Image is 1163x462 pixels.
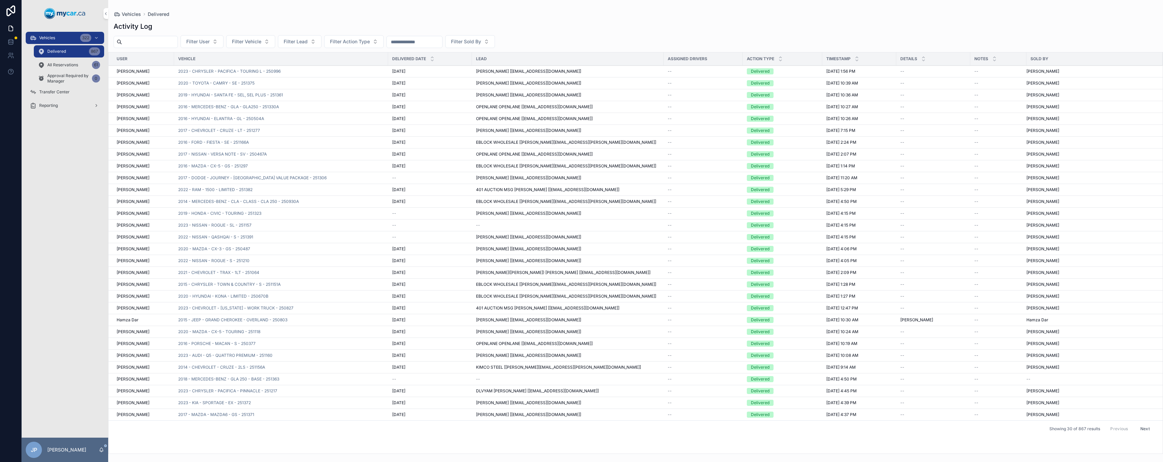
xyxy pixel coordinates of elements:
button: Select Button [324,35,384,48]
span: [DATE] [392,282,405,287]
span: [PERSON_NAME] [1026,234,1059,240]
span: [PERSON_NAME] [1026,223,1059,228]
a: 2014 - CHEVROLET - CRUZE - 2LS - 251156A [178,365,265,370]
span: [DATE] [392,152,405,157]
span: [DATE] 10:39 AM [826,80,858,86]
span: -- [900,163,904,169]
div: Delivered [751,222,769,228]
span: -- [974,116,978,121]
span: -- [668,294,672,299]
span: Filter Action Type [330,38,370,45]
span: [DATE] 4:05 PM [826,258,857,263]
span: [PERSON_NAME] [117,116,149,121]
span: Reporting [39,103,58,108]
img: App logo [44,8,86,19]
span: [PERSON_NAME] [[EMAIL_ADDRESS][DOMAIN_NAME]] [476,234,581,240]
span: -- [974,199,978,204]
span: -- [974,80,978,86]
span: [DATE] [392,294,405,299]
span: -- [392,234,396,240]
a: 2020 - MAZDA - CX-3 - GS - 250487 [178,246,250,252]
span: [DATE] 4:50 PM [826,199,857,204]
span: User [117,56,127,62]
span: -- [900,116,904,121]
span: [DATE] 10:36 AM [826,92,858,98]
span: [PERSON_NAME] [1026,140,1059,145]
a: 2017 - MAZDA - MAZDA6 - GS - 251371 [178,412,254,417]
span: -- [974,223,978,228]
span: [PERSON_NAME] [1026,152,1059,157]
span: [PERSON_NAME] [1026,258,1059,263]
span: Filter Sold By [451,38,481,45]
a: 2023 - CHRYSLER - PACIFICA - TOURING L - 250996 [178,69,281,74]
div: Delivered [751,281,769,287]
span: 2019 - HYUNDAI - SANTA FE - SEL, SEL PLUS - 251361 [178,92,283,98]
span: [PERSON_NAME] [1026,246,1059,252]
span: Delivered Date [392,56,426,62]
a: Delivered867 [34,45,104,57]
span: [DATE] [392,128,405,133]
a: 2021 - CHEVROLET - TRAX - 1LT - 251064 [178,270,259,275]
span: [DATE] 2:09 PM [826,270,856,275]
span: -- [974,163,978,169]
span: [PERSON_NAME] [117,163,149,169]
span: 2020 - TOYOTA - CAMRY - SE - 251375 [178,80,255,86]
span: -- [974,140,978,145]
span: -- [974,69,978,74]
span: [DATE] 1:27 PM [826,294,855,299]
a: 2023 - CHEVROLET - [US_STATE] - WORK TRUCK - 250827 [178,305,293,311]
span: Timestamp [826,56,851,62]
div: Delivered [751,92,769,98]
span: 2020 - HYUNDAI - KONA - LIMITED - 250670B [178,294,268,299]
span: -- [900,294,904,299]
span: -- [668,128,672,133]
span: -- [974,258,978,263]
span: 2018 - MERCEDES-BENZ - GLA 250 - BASE - 251363 [178,376,279,382]
span: [PERSON_NAME] [117,234,149,240]
a: 2015 - JEEP - GRAND CHEROKEE - OVERLAND - 250803 [178,317,287,323]
span: -- [668,92,672,98]
span: [PERSON_NAME] [[EMAIL_ADDRESS][DOMAIN_NAME]] [476,246,581,252]
span: 2023 - NISSAN - ROGUE - SL - 251157 [178,223,252,228]
a: 2017 - DODGE - JOURNEY - [GEOGRAPHIC_DATA] VALUE PACKAGE - 251306 [178,175,327,181]
span: -- [668,223,672,228]
span: [DATE] 4:15 PM [826,223,856,228]
span: Delivered [47,49,66,54]
span: 2016 - FORD - FIESTA - SE - 251166A [178,140,249,145]
span: [DATE] [392,270,405,275]
span: 2022 - NISSAN - ROGUE - S - 251210 [178,258,250,263]
span: -- [900,175,904,181]
a: 2016 - MAZDA - CX-5 - GS - 251297 [178,163,248,169]
a: 2017 - CHEVROLET - CRUZE - LT - 251277 [178,128,260,133]
div: Delivered [751,175,769,181]
span: -- [668,175,672,181]
button: Select Button [181,35,223,48]
span: -- [668,116,672,121]
span: All Reservations [47,62,78,68]
span: [DATE] 4:06 PM [826,246,857,252]
span: Filter Vehicle [232,38,261,45]
a: 2022 - RAM - 1500 - LIMITED - 251382 [178,187,253,192]
span: -- [900,69,904,74]
span: Hamza Dar [117,317,139,323]
div: Delivered [751,104,769,110]
span: [DATE] [392,140,405,145]
span: -- [392,223,396,228]
span: -- [974,152,978,157]
span: [PERSON_NAME] [1026,175,1059,181]
span: EBLOCK WHOLESALE [[PERSON_NAME][EMAIL_ADDRESS][PERSON_NAME][DOMAIN_NAME]] [476,294,656,299]
span: [DATE] 12:47 PM [826,305,858,311]
span: [PERSON_NAME] [117,305,149,311]
span: [PERSON_NAME] [1026,282,1059,287]
span: [PERSON_NAME] [[EMAIL_ADDRESS][DOMAIN_NAME]] [476,258,581,263]
span: [DATE] 4:15 PM [826,234,856,240]
div: Delivered [751,234,769,240]
span: [DATE] 7:15 PM [826,128,855,133]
